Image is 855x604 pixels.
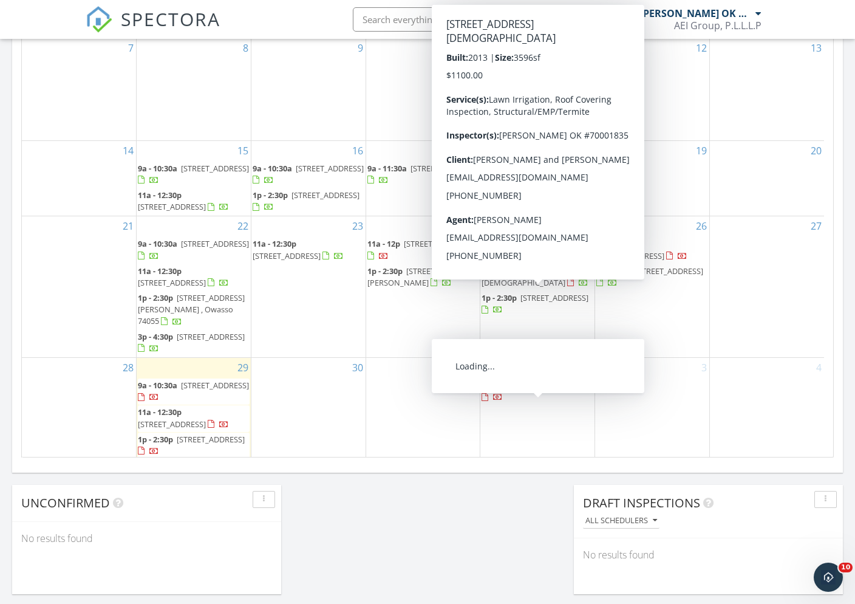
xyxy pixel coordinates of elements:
[482,380,588,402] a: 3p - 4:30p [STREET_ADDRESS]
[138,292,173,303] span: 1p - 2:30p
[480,216,595,358] td: Go to September 25, 2025
[595,140,710,216] td: Go to September 19, 2025
[595,38,710,140] td: Go to September 12, 2025
[520,114,588,125] span: [STREET_ADDRESS]
[525,163,593,174] span: [STREET_ADDRESS]
[366,216,480,358] td: Go to September 24, 2025
[699,358,709,377] a: Go to October 3, 2025
[674,19,761,32] div: AEI Group, P.L.L.L.P
[138,379,250,405] a: 9a - 10:30a [STREET_ADDRESS]
[138,292,245,326] a: 1p - 2:30p [STREET_ADDRESS][PERSON_NAME] , Owasso 74055
[480,38,595,140] td: Go to September 11, 2025
[482,87,525,98] span: 11a - 12:30p
[137,140,251,216] td: Go to September 15, 2025
[86,16,220,42] a: SPECTORA
[482,60,521,71] span: 9a - 10:30a
[355,38,366,58] a: Go to September 9, 2025
[709,38,824,140] td: Go to September 13, 2025
[464,141,480,160] a: Go to September 17, 2025
[482,238,521,249] span: 9a - 10:30a
[138,188,250,214] a: 11a - 12:30p [STREET_ADDRESS]
[482,266,588,288] a: 11a - 1p [STREET_ADDRESS][DEMOGRAPHIC_DATA]
[808,38,824,58] a: Go to September 13, 2025
[464,38,480,58] a: Go to September 10, 2025
[366,38,480,140] td: Go to September 10, 2025
[693,216,709,236] a: Go to September 26, 2025
[482,266,582,288] span: [STREET_ADDRESS][DEMOGRAPHIC_DATA]
[235,141,251,160] a: Go to September 15, 2025
[353,7,596,32] input: Search everything...
[138,292,245,326] span: [STREET_ADDRESS][PERSON_NAME] , Owasso 74055
[121,6,220,32] span: SPECTORA
[596,264,708,290] a: 3p - 4:30p [STREET_ADDRESS]
[482,98,550,109] span: [STREET_ADDRESS]
[482,292,588,315] a: 1p - 2:30p [STREET_ADDRESS]
[253,238,344,261] a: 11a - 12:30p [STREET_ADDRESS]
[482,86,593,112] a: 11a - 12:30p [STREET_ADDRESS]
[138,190,229,212] a: 11a - 12:30p [STREET_ADDRESS]
[253,237,364,263] a: 11a - 12:30p [STREET_ADDRESS]
[579,216,594,236] a: Go to September 25, 2025
[177,434,245,445] span: [STREET_ADDRESS]
[709,216,824,358] td: Go to September 27, 2025
[138,277,206,288] span: [STREET_ADDRESS]
[808,141,824,160] a: Go to September 20, 2025
[596,238,640,249] span: 11a - 12:30p
[520,380,588,391] span: [STREET_ADDRESS]
[709,140,824,216] td: Go to September 20, 2025
[138,238,249,261] a: 9a - 10:30a [STREET_ADDRESS]
[482,162,593,188] a: 9a - 10:30a [STREET_ADDRESS]
[138,163,249,185] a: 9a - 10:30a [STREET_ADDRESS]
[350,216,366,236] a: Go to September 23, 2025
[137,216,251,358] td: Go to September 22, 2025
[482,163,521,174] span: 9a - 10:30a
[253,190,359,212] a: 1p - 2:30p [STREET_ADDRESS]
[138,266,182,276] span: 11a - 12:30p
[138,419,206,430] span: [STREET_ADDRESS]
[520,292,588,303] span: [STREET_ADDRESS]
[137,357,251,460] td: Go to September 29, 2025
[469,358,480,377] a: Go to October 1, 2025
[251,216,366,358] td: Go to September 23, 2025
[480,357,595,460] td: Go to October 2, 2025
[367,162,479,188] a: 9a - 11:30a [STREET_ADDRESS]
[138,331,245,354] a: 3p - 4:30p [STREET_ADDRESS]
[21,495,110,511] span: Unconfirmed
[595,357,710,460] td: Go to October 3, 2025
[482,264,593,290] a: 11a - 1p [STREET_ADDRESS][DEMOGRAPHIC_DATA]
[482,112,593,139] a: 1p - 2:30p [STREET_ADDRESS]
[181,163,249,174] span: [STREET_ADDRESS]
[367,237,479,263] a: 11a - 12p [STREET_ADDRESS]
[367,266,474,288] a: 1p - 2:30p [STREET_ADDRESS][PERSON_NAME]
[482,87,573,109] a: 11a - 12:30p [STREET_ADDRESS]
[138,237,250,263] a: 9a - 10:30a [STREET_ADDRESS]
[350,141,366,160] a: Go to September 16, 2025
[595,216,710,358] td: Go to September 26, 2025
[404,238,472,249] span: [STREET_ADDRESS]
[251,140,366,216] td: Go to September 16, 2025
[367,266,403,276] span: 1p - 2:30p
[22,140,137,216] td: Go to September 14, 2025
[482,238,593,261] a: 9a - 10:30a [STREET_ADDRESS]
[635,266,703,276] span: [STREET_ADDRESS]
[596,237,708,263] a: 11a - 12:30p [STREET_ADDRESS]
[693,38,709,58] a: Go to September 12, 2025
[482,114,588,136] a: 1p - 2:30p [STREET_ADDRESS]
[138,434,173,445] span: 1p - 2:30p
[367,238,400,249] span: 11a - 12p
[367,163,479,185] a: 9a - 11:30a [STREET_ADDRESS]
[253,162,364,188] a: 9a - 10:30a [STREET_ADDRESS]
[235,358,251,377] a: Go to September 29, 2025
[482,60,593,83] span: [STREET_ADDRESS][PERSON_NAME]
[181,238,249,249] span: [STREET_ADDRESS]
[584,358,594,377] a: Go to October 2, 2025
[120,141,136,160] a: Go to September 14, 2025
[480,140,595,216] td: Go to September 18, 2025
[177,331,245,342] span: [STREET_ADDRESS]
[366,140,480,216] td: Go to September 17, 2025
[583,495,700,511] span: Draft Inspections
[253,238,296,249] span: 11a - 12:30p
[22,38,137,140] td: Go to September 7, 2025
[583,513,659,529] button: All schedulers
[839,563,853,572] span: 10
